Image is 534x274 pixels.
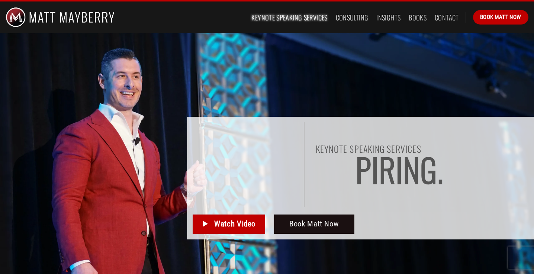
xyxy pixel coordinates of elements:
[409,11,427,24] a: Books
[274,215,355,234] a: Book Matt Now
[473,10,528,24] a: Book Matt Now
[316,144,528,153] h1: Keynote Speaking Services
[6,1,115,33] img: Matt Mayberry
[193,215,265,234] a: Watch Video
[289,218,339,230] span: Book Matt Now
[435,11,459,24] a: Contact
[251,11,327,24] a: Keynote Speaking Services
[376,11,400,24] a: Insights
[336,11,369,24] a: Consulting
[214,218,255,230] span: Watch Video
[480,13,521,22] span: Book Matt Now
